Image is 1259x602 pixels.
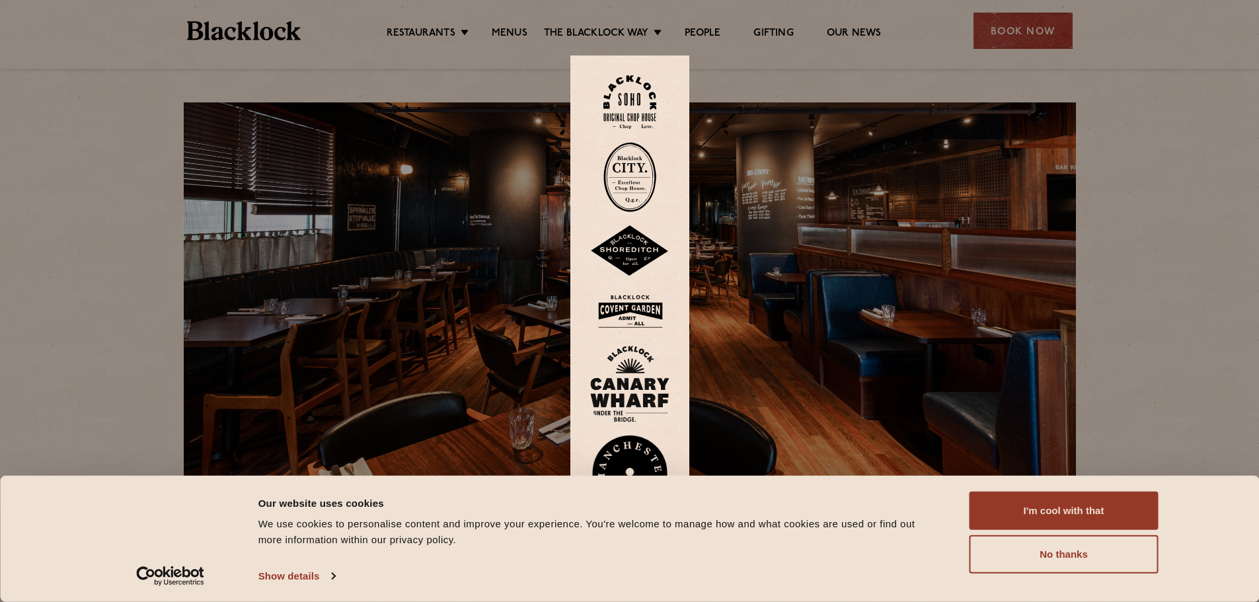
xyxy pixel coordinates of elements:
[258,516,940,548] div: We use cookies to personalise content and improve your experience. You're welcome to manage how a...
[603,142,656,212] img: City-stamp-default.svg
[112,566,228,586] a: Usercentrics Cookiebot - opens in a new window
[590,346,669,422] img: BL_CW_Logo_Website.svg
[590,290,669,333] img: BLA_1470_CoventGarden_Website_Solid.svg
[590,225,669,277] img: Shoreditch-stamp-v2-default.svg
[258,495,940,511] div: Our website uses cookies
[970,535,1159,574] button: No thanks
[590,435,669,527] img: BL_Manchester_Logo-bleed.png
[603,75,656,129] img: Soho-stamp-default.svg
[258,566,335,586] a: Show details
[970,492,1159,530] button: I'm cool with that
